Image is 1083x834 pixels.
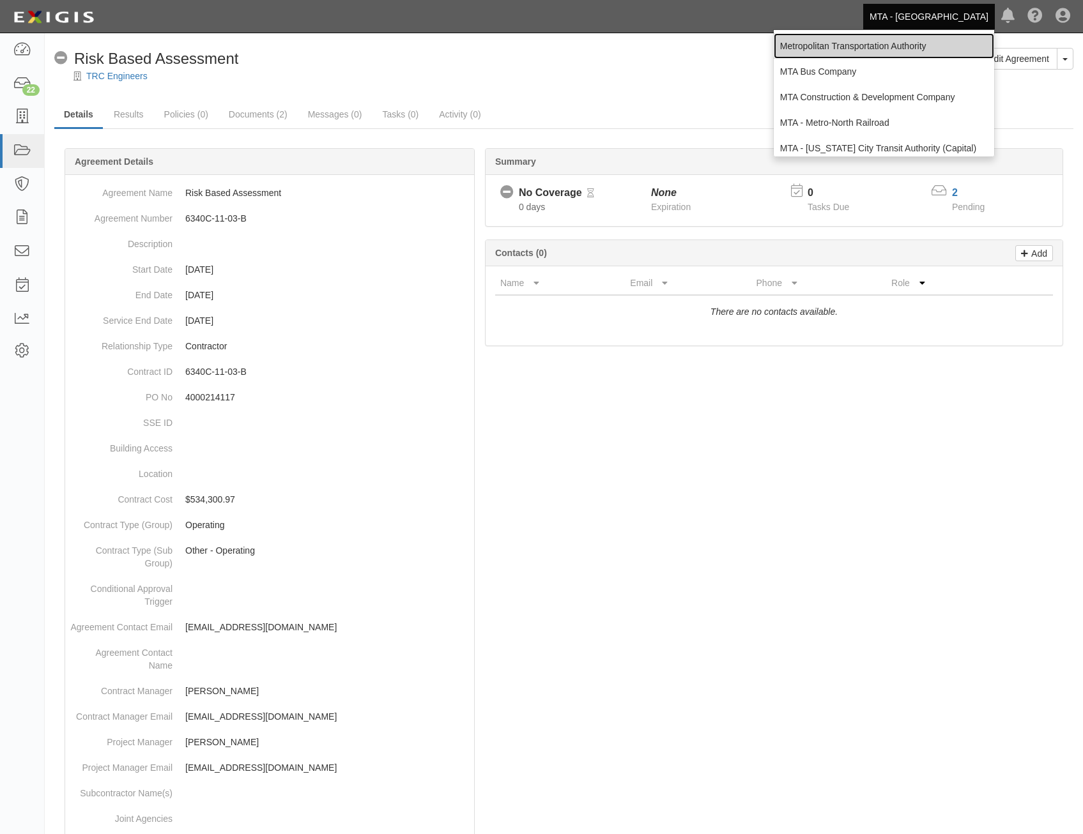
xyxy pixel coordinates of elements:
[70,640,173,672] dt: Agreement Contact Name
[70,806,173,825] dt: Joint Agencies
[587,189,594,198] i: Pending Review
[863,4,995,29] a: MTA - [GEOGRAPHIC_DATA]
[70,282,173,301] dt: End Date
[70,333,469,359] dd: Contractor
[185,365,469,378] p: 6340C-11-03-B
[70,384,173,404] dt: PO No
[710,307,838,317] i: There are no contacts available.
[54,52,68,65] i: No Coverage
[70,206,469,231] dd: 6340C-11-03-B
[185,544,469,557] p: Other - Operating
[70,487,173,506] dt: Contract Cost
[952,187,958,198] a: 2
[495,156,536,167] b: Summary
[519,186,582,201] div: No Coverage
[70,257,173,276] dt: Start Date
[70,308,173,327] dt: Service End Date
[70,704,173,723] dt: Contract Manager Email
[500,186,514,199] i: No Coverage
[185,493,469,506] p: $534,300.97
[70,359,173,378] dt: Contract ID
[75,156,153,167] b: Agreement Details
[952,202,985,212] span: Pending
[979,48,1057,70] a: Edit Agreement
[70,780,173,800] dt: Subcontractor Name(s)
[10,6,98,29] img: Logo
[185,519,469,531] p: Operating
[54,102,103,129] a: Details
[429,102,490,127] a: Activity (0)
[70,257,469,282] dd: [DATE]
[185,621,469,633] p: [EMAIL_ADDRESS][DOMAIN_NAME]
[651,202,691,212] span: Expiration
[70,308,469,333] dd: [DATE]
[70,755,173,774] dt: Project Manager Email
[651,187,677,198] i: None
[22,84,40,96] div: 22
[219,102,297,127] a: Documents (2)
[155,102,218,127] a: Policies (0)
[774,59,994,84] a: MTA Bus Company
[185,710,469,723] p: [EMAIL_ADDRESS][DOMAIN_NAME]
[185,391,469,404] p: 4000214117
[70,436,173,455] dt: Building Access
[70,180,173,199] dt: Agreement Name
[1027,9,1043,24] i: Help Center - Complianz
[70,678,173,697] dt: Contract Manager
[70,576,173,608] dt: Conditional Approval Trigger
[774,84,994,110] a: MTA Construction & Development Company
[495,271,625,295] th: Name
[74,50,238,67] span: Risk Based Assessment
[774,110,994,135] a: MTA - Metro-North Railroad
[86,71,148,81] a: TRC Engineers
[54,48,238,70] div: Risk Based Assessment
[774,33,994,59] a: Metropolitan Transportation Authority
[70,512,173,531] dt: Contract Type (Group)
[808,202,849,212] span: Tasks Due
[774,135,994,161] a: MTA - [US_STATE] City Transit Authority (Capital)
[751,271,887,295] th: Phone
[1015,245,1053,261] a: Add
[886,271,1002,295] th: Role
[70,282,469,308] dd: [DATE]
[519,202,545,212] span: Since 08/21/2025
[70,538,173,570] dt: Contract Type (Sub Group)
[185,736,469,748] p: [PERSON_NAME]
[70,333,173,353] dt: Relationship Type
[70,614,173,633] dt: Agreement Contact Email
[70,729,173,748] dt: Project Manager
[185,685,469,697] p: [PERSON_NAME]
[70,231,173,250] dt: Description
[104,102,153,127] a: Results
[185,761,469,774] p: [EMAIL_ADDRESS][DOMAIN_NAME]
[373,102,428,127] a: Tasks (0)
[70,206,173,225] dt: Agreement Number
[808,186,865,201] p: 0
[70,180,469,206] dd: Risk Based Assessment
[70,461,173,480] dt: Location
[625,271,751,295] th: Email
[298,102,372,127] a: Messages (0)
[1028,246,1047,261] p: Add
[495,248,547,258] b: Contacts (0)
[70,410,173,429] dt: SSE ID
